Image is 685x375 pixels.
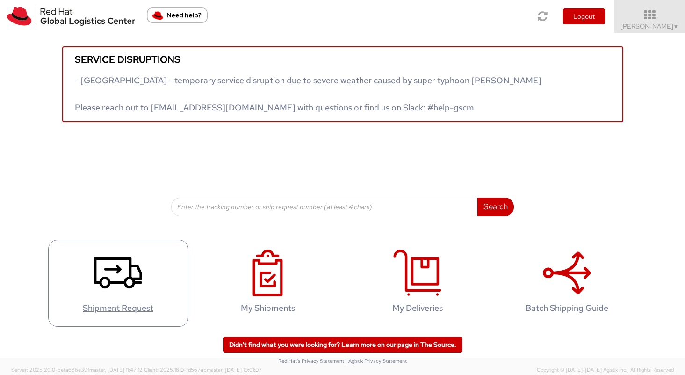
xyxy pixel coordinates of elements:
[477,198,514,216] button: Search
[58,303,179,313] h4: Shipment Request
[208,303,328,313] h4: My Shipments
[620,22,679,30] span: [PERSON_NAME]
[507,303,627,313] h4: Batch Shipping Guide
[171,198,478,216] input: Enter the tracking number or ship request number (at least 4 chars)
[11,367,143,373] span: Server: 2025.20.0-5efa686e39f
[357,303,478,313] h4: My Deliveries
[497,240,637,327] a: Batch Shipping Guide
[75,54,611,65] h5: Service disruptions
[62,46,623,122] a: Service disruptions - [GEOGRAPHIC_DATA] - temporary service disruption due to severe weather caus...
[346,358,407,364] a: | Agistix Privacy Statement
[7,7,135,26] img: rh-logistics-00dfa346123c4ec078e1.svg
[223,337,462,353] a: Didn't find what you were looking for? Learn more on our page in The Source.
[563,8,605,24] button: Logout
[89,367,143,373] span: master, [DATE] 11:47:12
[75,75,541,113] span: - [GEOGRAPHIC_DATA] - temporary service disruption due to severe weather caused by super typhoon ...
[347,240,488,327] a: My Deliveries
[537,367,674,374] span: Copyright © [DATE]-[DATE] Agistix Inc., All Rights Reserved
[673,23,679,30] span: ▼
[147,7,208,23] button: Need help?
[207,367,262,373] span: master, [DATE] 10:01:07
[144,367,262,373] span: Client: 2025.18.0-fd567a5
[198,240,338,327] a: My Shipments
[48,240,188,327] a: Shipment Request
[278,358,344,364] a: Red Hat's Privacy Statement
